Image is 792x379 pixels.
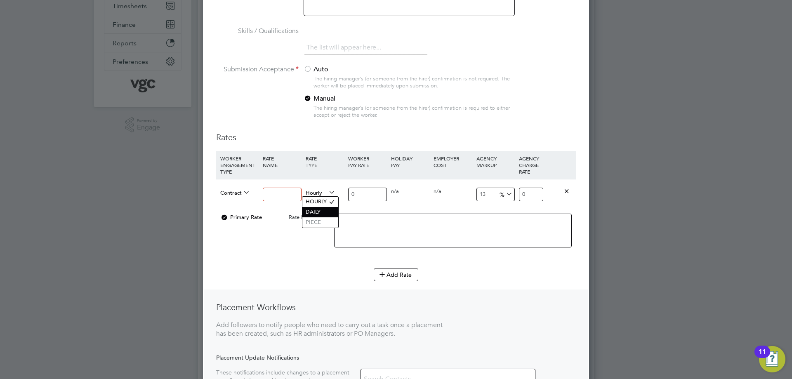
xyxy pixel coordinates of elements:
[313,75,514,89] div: The hiring manager's (or someone from the hirer) confirmation is not required. The worker will be...
[497,189,514,198] span: %
[431,151,474,172] div: EMPLOYER COST
[304,65,508,74] label: Auto
[302,197,338,207] li: HOURLY
[216,354,576,361] div: Placement Update Notifications
[759,352,766,363] div: 11
[216,321,443,338] div: Add followers to notify people who need to carry out a task once a placement has been created, su...
[261,151,303,172] div: RATE NAME
[216,302,443,313] h3: Placement Workflows
[216,65,299,74] label: Submission Acceptance
[304,151,346,172] div: RATE TYPE
[216,132,576,143] h3: Rates
[302,217,338,228] li: PIECE
[220,188,250,197] span: Contract
[306,42,384,53] li: The list will appear here...
[346,151,389,172] div: WORKER PAY RATE
[289,214,330,221] span: Rate Description:
[302,207,338,217] li: DAILY
[374,268,418,281] button: Add Rate
[434,188,441,195] span: n/a
[389,151,431,172] div: HOLIDAY PAY
[216,27,299,35] label: Skills / Qualifications
[313,105,514,119] div: The hiring manager's (or someone from the hirer) confirmation is required to either accept or rej...
[391,188,399,195] span: n/a
[218,151,261,179] div: WORKER ENGAGEMENT TYPE
[517,151,545,179] div: AGENCY CHARGE RATE
[304,94,508,103] label: Manual
[220,214,262,221] span: Primary Rate
[306,188,335,197] span: Hourly
[474,151,517,172] div: AGENCY MARKUP
[759,346,785,372] button: Open Resource Center, 11 new notifications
